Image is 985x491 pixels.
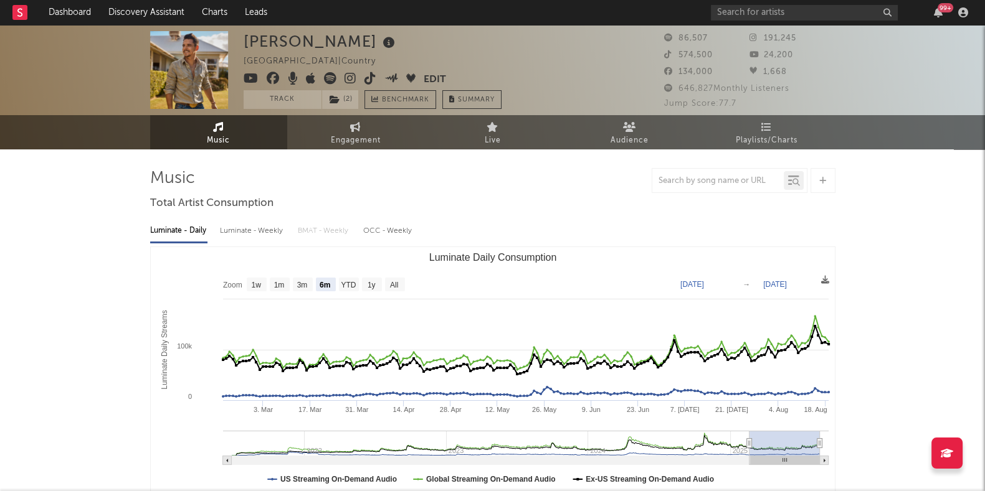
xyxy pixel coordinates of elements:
[736,133,797,148] span: Playlists/Charts
[670,406,699,413] text: 7. [DATE]
[458,96,495,103] span: Summary
[485,406,510,413] text: 12. May
[244,31,398,52] div: [PERSON_NAME]
[319,281,330,289] text: 6m
[287,115,424,149] a: Engagement
[749,51,793,59] span: 24,200
[664,34,708,42] span: 86,507
[611,133,649,148] span: Audience
[934,7,943,17] button: 99+
[297,281,307,289] text: 3m
[244,54,390,69] div: [GEOGRAPHIC_DATA] | Country
[749,68,787,76] span: 1,668
[367,281,375,289] text: 1y
[321,90,359,109] span: ( 2 )
[150,196,274,211] span: Total Artist Consumption
[442,90,502,109] button: Summary
[382,93,429,108] span: Benchmark
[664,51,713,59] span: 574,500
[280,475,397,484] text: US Streaming On-Demand Audio
[251,281,261,289] text: 1w
[652,176,784,186] input: Search by song name or URL
[561,115,698,149] a: Audience
[680,280,704,289] text: [DATE]
[150,115,287,149] a: Music
[424,115,561,149] a: Live
[364,90,436,109] a: Benchmark
[223,281,242,289] text: Zoom
[485,133,501,148] span: Live
[938,3,953,12] div: 99 +
[424,72,446,88] button: Edit
[439,406,461,413] text: 28. Apr
[743,280,750,289] text: →
[715,406,748,413] text: 21. [DATE]
[698,115,835,149] a: Playlists/Charts
[207,133,230,148] span: Music
[160,310,169,389] text: Luminate Daily Streams
[763,280,787,289] text: [DATE]
[341,281,356,289] text: YTD
[581,406,600,413] text: 9. Jun
[177,342,192,350] text: 100k
[768,406,788,413] text: 4. Aug
[626,406,649,413] text: 23. Jun
[664,68,713,76] span: 134,000
[274,281,284,289] text: 1m
[298,406,321,413] text: 17. Mar
[331,133,381,148] span: Engagement
[749,34,796,42] span: 191,245
[220,220,285,241] div: Luminate - Weekly
[322,90,358,109] button: (2)
[664,100,736,108] span: Jump Score: 77.7
[586,475,714,484] text: Ex-US Streaming On-Demand Audio
[345,406,369,413] text: 31. Mar
[150,220,207,241] div: Luminate - Daily
[429,252,556,263] text: Luminate Daily Consumption
[711,5,898,21] input: Search for artists
[389,281,397,289] text: All
[188,393,191,400] text: 0
[393,406,414,413] text: 14. Apr
[253,406,273,413] text: 3. Mar
[244,90,321,109] button: Track
[804,406,827,413] text: 18. Aug
[664,85,789,93] span: 646,827 Monthly Listeners
[363,220,413,241] div: OCC - Weekly
[426,475,555,484] text: Global Streaming On-Demand Audio
[531,406,556,413] text: 26. May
